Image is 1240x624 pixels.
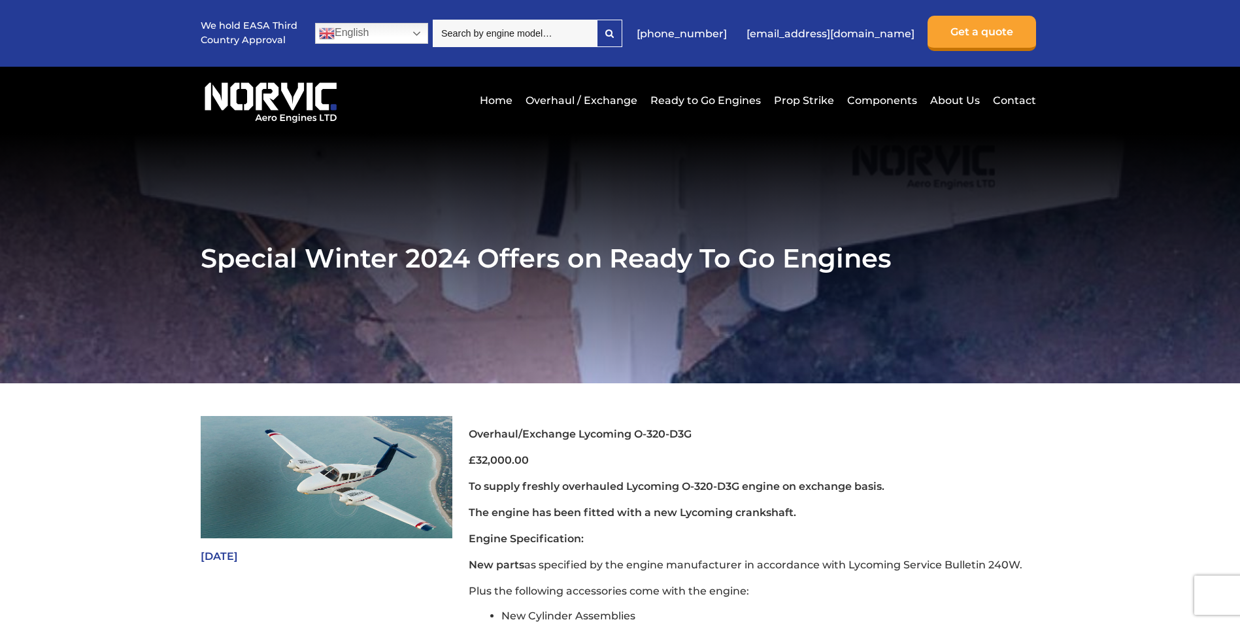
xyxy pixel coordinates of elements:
a: About Us [927,84,983,116]
a: Prop Strike [771,84,837,116]
b: [DATE] [201,550,238,563]
li: New Cylinder Assemblies [501,610,1023,622]
strong: Overhaul/Exchange Lycoming O-320-D3G [469,428,692,440]
p: We hold EASA Third Country Approval [201,19,299,47]
a: Overhaul / Exchange [522,84,641,116]
strong: Engine Specification: [469,532,584,545]
p: as specified by the engine manufacturer in accordance with Lycoming Service Bulletin 240W. [469,557,1023,573]
p: Plus the following accessories come with the engine: [469,583,1023,599]
strong: To supply freshly overhauled Lycoming O-320-D3G engine on exchange basis. [469,480,884,493]
strong: New parts [469,559,524,571]
a: Home [477,84,516,116]
a: English [315,23,428,44]
a: Contact [990,84,1036,116]
h1: Special Winter 2024 Offers on Ready To Go Engines [201,242,1039,274]
a: Get a quote [928,16,1036,51]
strong: £32,000.00 [469,454,529,466]
img: Norvic Aero Engines logo [201,77,341,124]
a: Ready to Go Engines [647,84,764,116]
a: [PHONE_NUMBER] [630,18,733,50]
input: Search by engine model… [433,20,597,47]
a: [EMAIL_ADDRESS][DOMAIN_NAME] [740,18,921,50]
strong: The engine has been fitted with a new Lycoming crankshaft. [469,506,796,519]
img: en [319,26,335,41]
a: Components [844,84,920,116]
